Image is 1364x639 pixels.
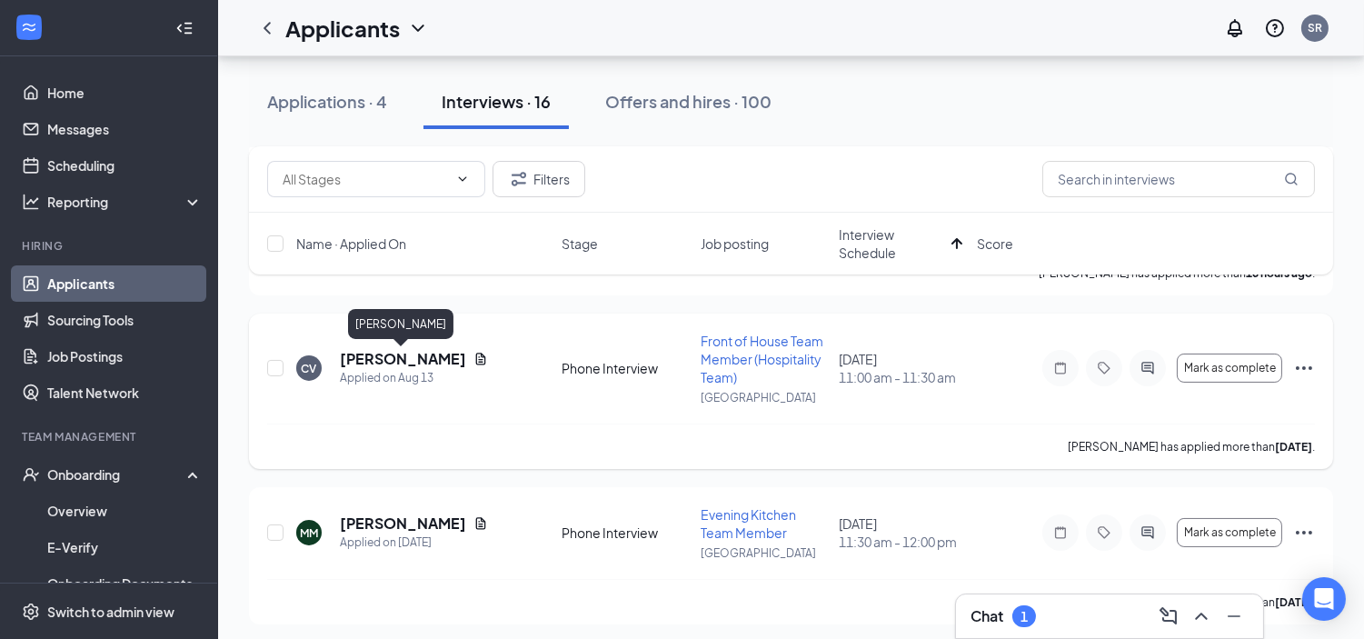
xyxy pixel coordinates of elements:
[839,368,966,386] span: 11:00 am - 11:30 am
[47,465,187,484] div: Onboarding
[1293,522,1315,544] svg: Ellipses
[839,225,944,262] span: Interview Schedule
[1137,361,1159,375] svg: ActiveChat
[473,352,488,366] svg: Document
[1050,525,1071,540] svg: Note
[340,369,488,387] div: Applied on Aug 13
[296,235,406,253] span: Name · Applied On
[47,338,203,374] a: Job Postings
[267,90,387,113] div: Applications · 4
[302,361,317,376] div: CV
[1220,602,1249,631] button: Minimize
[47,193,204,211] div: Reporting
[256,17,278,39] svg: ChevronLeft
[839,350,966,386] div: [DATE]
[1042,161,1315,197] input: Search in interviews
[701,506,796,541] span: Evening Kitchen Team Member
[47,147,203,184] a: Scheduling
[1264,17,1286,39] svg: QuestionInfo
[473,516,488,531] svg: Document
[283,169,448,189] input: All Stages
[839,514,966,551] div: [DATE]
[1177,354,1282,383] button: Mark as complete
[1093,525,1115,540] svg: Tag
[47,529,203,565] a: E-Verify
[407,17,429,39] svg: ChevronDown
[455,172,470,186] svg: ChevronDown
[22,603,40,621] svg: Settings
[839,533,966,551] span: 11:30 am - 12:00 pm
[1050,361,1071,375] svg: Note
[562,359,689,377] div: Phone Interview
[47,374,203,411] a: Talent Network
[1190,605,1212,627] svg: ChevronUp
[47,603,174,621] div: Switch to admin view
[47,75,203,111] a: Home
[701,235,769,253] span: Job posting
[47,111,203,147] a: Messages
[20,18,38,36] svg: WorkstreamLogo
[442,90,551,113] div: Interviews · 16
[1223,605,1245,627] svg: Minimize
[340,349,466,369] h5: [PERSON_NAME]
[493,161,585,197] button: Filter Filters
[1275,440,1312,454] b: [DATE]
[508,168,530,190] svg: Filter
[340,534,488,552] div: Applied on [DATE]
[1177,518,1282,547] button: Mark as complete
[340,514,466,534] h5: [PERSON_NAME]
[22,193,40,211] svg: Analysis
[701,390,828,405] p: [GEOGRAPHIC_DATA]
[47,302,203,338] a: Sourcing Tools
[1293,357,1315,379] svg: Ellipses
[1021,609,1028,624] div: 1
[1137,525,1159,540] svg: ActiveChat
[1068,439,1315,454] p: [PERSON_NAME] has applied more than .
[977,235,1013,253] span: Score
[22,465,40,484] svg: UserCheck
[946,233,968,255] svg: ArrowUp
[1284,172,1299,186] svg: MagnifyingGlass
[1275,595,1312,609] b: [DATE]
[1158,605,1180,627] svg: ComposeMessage
[1302,577,1346,621] div: Open Intercom Messenger
[300,525,318,541] div: MM
[1224,17,1246,39] svg: Notifications
[1093,361,1115,375] svg: Tag
[47,565,203,602] a: Onboarding Documents
[285,13,400,44] h1: Applicants
[1154,602,1183,631] button: ComposeMessage
[971,606,1003,626] h3: Chat
[1184,526,1276,539] span: Mark as complete
[1184,362,1276,374] span: Mark as complete
[22,429,199,444] div: Team Management
[47,493,203,529] a: Overview
[701,545,828,561] p: [GEOGRAPHIC_DATA]
[175,19,194,37] svg: Collapse
[605,90,772,113] div: Offers and hires · 100
[701,333,823,385] span: Front of House Team Member (Hospitality Team)
[1187,602,1216,631] button: ChevronUp
[1308,20,1322,35] div: SR
[348,309,453,339] div: [PERSON_NAME]
[562,235,598,253] span: Stage
[22,238,199,254] div: Hiring
[562,524,689,542] div: Phone Interview
[47,265,203,302] a: Applicants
